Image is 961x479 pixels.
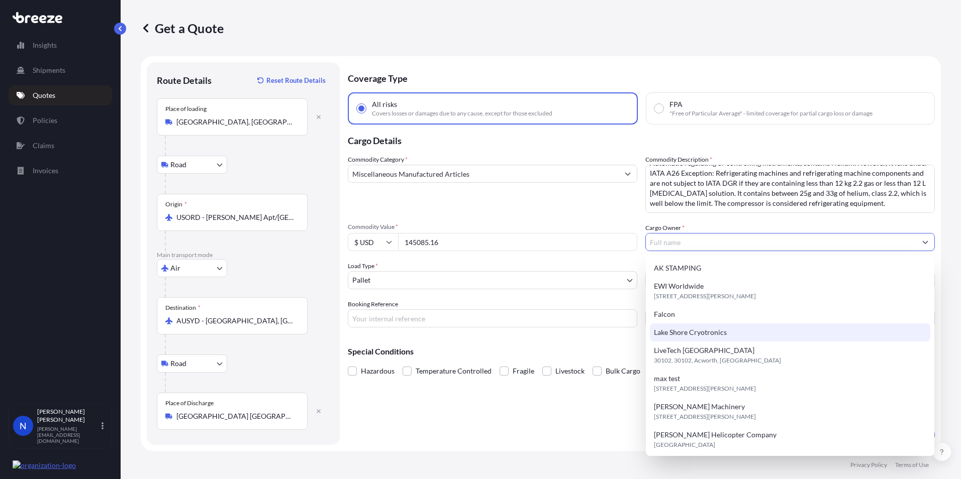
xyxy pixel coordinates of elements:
img: organization-logo [13,460,76,470]
input: Place of Discharge [176,411,295,421]
span: LiveTech [GEOGRAPHIC_DATA] [654,345,754,355]
button: Show suggestions [619,165,637,183]
span: Commodity Value [348,223,637,231]
span: Air [170,263,180,273]
label: Flight Number [645,299,684,309]
input: Origin [176,212,295,222]
span: max test [654,374,680,384]
button: Select transport [157,156,227,174]
span: Hazardous [361,364,395,379]
span: [STREET_ADDRESS][PERSON_NAME] [654,384,756,394]
span: Road [170,358,186,369]
p: Cargo Details [348,125,935,155]
p: Route Details [157,74,212,86]
p: Get a Quote [141,20,224,36]
div: Place of loading [165,105,207,113]
input: Destination [176,316,295,326]
span: Load Type [348,261,378,271]
span: Road [170,160,186,170]
div: Destination [165,304,201,312]
p: Main transport mode [157,251,330,259]
p: Claims [33,141,54,151]
div: Place of Discharge [165,399,214,407]
span: FPA [669,99,683,109]
span: AK STAMPING [654,263,701,273]
p: Shipments [33,65,65,75]
input: Place of loading [176,117,295,127]
span: Lake Shore Cryotronics [654,327,727,337]
span: "Free of Particular Average" - limited coverage for partial cargo loss or damage [669,109,873,117]
p: Invoices [33,166,58,176]
span: Bulk Cargo [606,364,640,379]
button: Select transport [157,354,227,373]
input: Select a commodity type [348,165,619,183]
p: Insights [33,40,57,50]
span: Livestock [555,364,585,379]
p: Policies [33,115,57,126]
label: Commodity Category [348,155,408,165]
input: Enter name [645,309,935,327]
p: Reset Route Details [266,75,326,85]
span: [PERSON_NAME] Machinery [654,402,745,412]
label: Commodity Description [645,155,712,165]
p: [PERSON_NAME][EMAIL_ADDRESS][DOMAIN_NAME] [37,426,100,444]
span: All risks [372,99,397,109]
span: [STREET_ADDRESS][PERSON_NAME] [654,291,756,301]
button: Show suggestions [916,233,934,251]
span: Pallet [352,275,370,285]
input: Your internal reference [348,309,637,327]
p: Terms of Use [895,461,929,469]
span: Covers losses or damages due to any cause, except for those excluded [372,109,552,117]
span: Falcon [654,309,675,319]
span: EWI Worldwide [654,281,704,291]
span: Fragile [513,364,534,379]
button: Select transport [157,259,227,277]
p: [PERSON_NAME] [PERSON_NAME] [37,408,100,424]
span: [PERSON_NAME] Helicopter Company [654,430,777,440]
p: Special Conditions [348,347,935,355]
input: Full name [646,233,916,251]
span: [STREET_ADDRESS][PERSON_NAME] [654,412,756,422]
p: Quotes [33,90,55,100]
span: Temperature Controlled [416,364,492,379]
label: Cargo Owner [645,223,685,233]
div: Origin [165,200,187,208]
span: 30102, 30102, Acworth, [GEOGRAPHIC_DATA] [654,355,781,366]
span: N [20,421,27,431]
span: Freight Cost [645,261,935,269]
span: [GEOGRAPHIC_DATA] [654,440,715,450]
label: Booking Reference [348,299,398,309]
input: Type amount [398,233,637,251]
p: Coverage Type [348,62,935,92]
p: Privacy Policy [850,461,887,469]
